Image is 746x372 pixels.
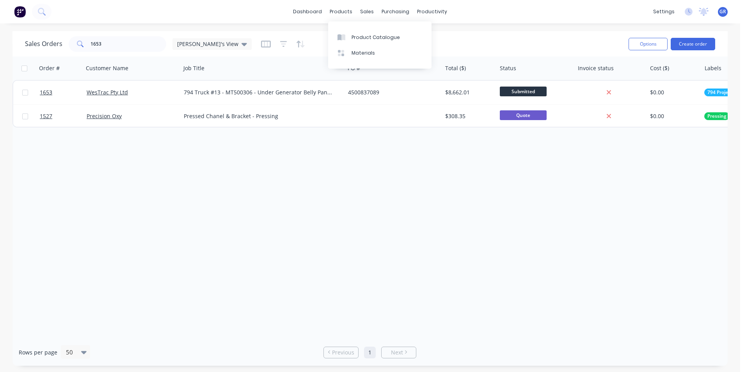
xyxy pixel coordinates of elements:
div: settings [649,6,679,18]
div: Job Title [183,64,204,72]
div: Invoice status [578,64,614,72]
div: Total ($) [445,64,466,72]
a: Next page [382,349,416,356]
a: Product Catalogue [328,29,432,45]
div: Materials [352,50,375,57]
div: sales [356,6,378,18]
div: purchasing [378,6,413,18]
span: Next [391,349,403,356]
button: Options [629,38,668,50]
div: Status [500,64,516,72]
span: Rows per page [19,349,57,356]
div: 794 Truck #13 - MT500306 - Under Generator Belly Panel Assembly [184,89,334,96]
img: Factory [14,6,26,18]
span: Quote [500,110,547,120]
div: $8,662.01 [445,89,491,96]
a: Previous page [324,349,358,356]
div: $308.35 [445,112,491,120]
a: WesTrac Pty Ltd [87,89,128,96]
a: Materials [328,45,432,61]
div: Cost ($) [650,64,669,72]
span: 1527 [40,112,52,120]
span: 794 Project [707,89,732,96]
a: 1653 [40,81,87,104]
span: Submitted [500,87,547,96]
div: Pressed Chanel & Bracket - Pressing [184,112,334,120]
button: Create order [671,38,715,50]
span: 1653 [40,89,52,96]
ul: Pagination [320,347,419,358]
div: Customer Name [86,64,128,72]
a: 1527 [40,105,87,128]
a: Page 1 is your current page [364,347,376,358]
span: Pressing [707,112,726,120]
span: [PERSON_NAME]'s View [177,40,238,48]
button: Pressing [704,112,730,120]
div: Product Catalogue [352,34,400,41]
a: Precision Oxy [87,112,122,120]
input: Search... [91,36,167,52]
div: productivity [413,6,451,18]
div: 4500837089 [348,89,435,96]
div: $0.00 [650,112,696,120]
h1: Sales Orders [25,40,62,48]
span: Previous [332,349,354,356]
span: GR [719,8,726,15]
div: Labels [705,64,721,72]
a: dashboard [289,6,326,18]
div: Order # [39,64,60,72]
div: products [326,6,356,18]
div: $0.00 [650,89,696,96]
